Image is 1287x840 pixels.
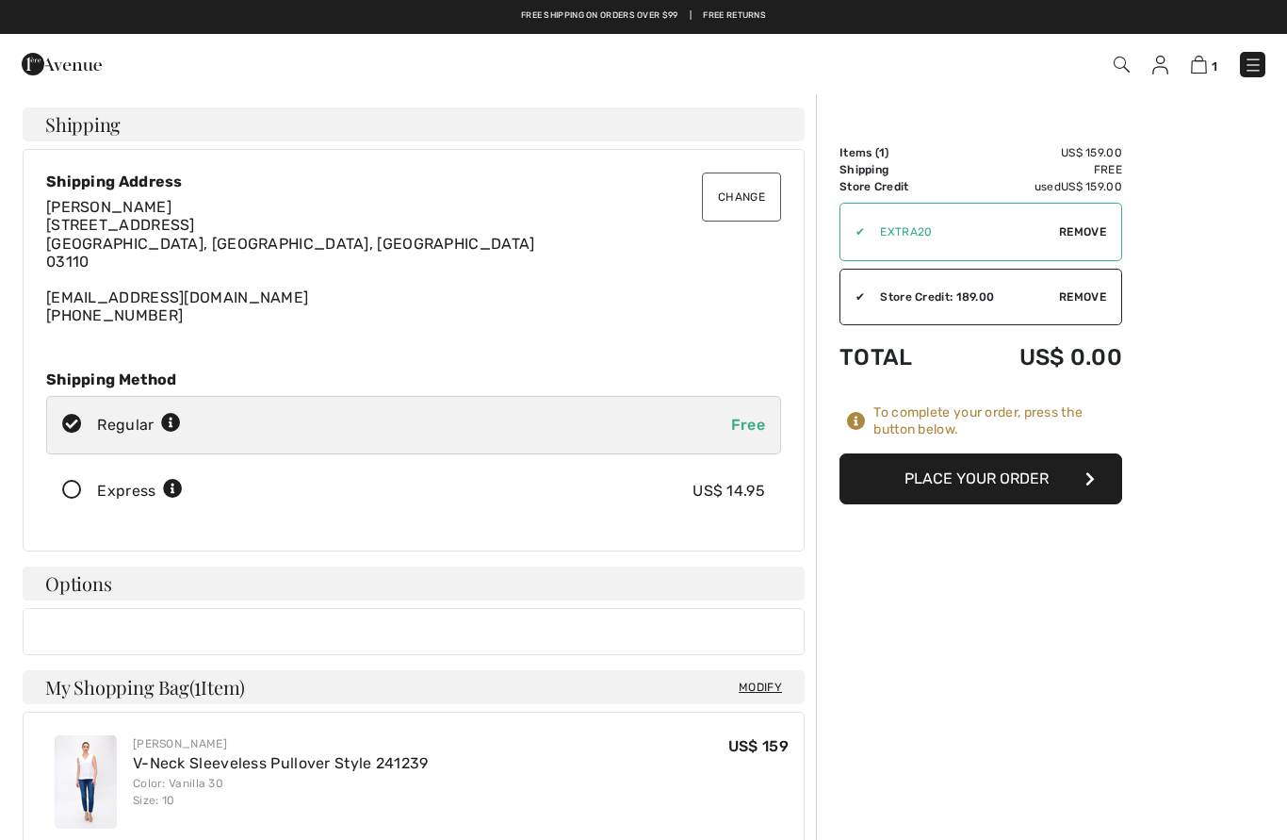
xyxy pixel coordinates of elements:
[45,115,121,134] span: Shipping
[956,325,1122,389] td: US$ 0.00
[702,173,781,222] button: Change
[23,670,805,704] h4: My Shopping Bag
[1114,57,1130,73] img: Search
[97,414,181,436] div: Regular
[1244,56,1263,74] img: Menu
[22,54,102,72] a: 1ère Avenue
[194,673,201,698] span: 1
[46,216,535,270] span: [STREET_ADDRESS] [GEOGRAPHIC_DATA], [GEOGRAPHIC_DATA], [GEOGRAPHIC_DATA] 03110
[1059,223,1106,240] span: Remove
[956,144,1122,161] td: US$ 159.00
[839,453,1122,504] button: Place Your Order
[956,161,1122,178] td: Free
[133,775,429,809] div: Color: Vanilla 30 Size: 10
[839,325,956,389] td: Total
[1191,56,1207,74] img: Shopping Bag
[840,288,865,305] div: ✔
[46,198,171,216] span: [PERSON_NAME]
[739,678,782,697] span: Modify
[46,371,781,388] div: Shipping Method
[690,9,692,23] span: |
[865,204,1059,260] input: Promo code
[1152,56,1168,74] img: My Info
[189,674,245,700] span: ( Item)
[1191,53,1217,75] a: 1
[23,567,805,601] h4: Options
[1061,180,1122,193] span: US$ 159.00
[879,146,885,159] span: 1
[703,9,766,23] a: Free Returns
[133,735,429,752] div: [PERSON_NAME]
[46,306,183,324] a: [PHONE_NUMBER]
[22,45,102,83] img: 1ère Avenue
[46,173,781,190] div: Shipping Address
[839,161,956,178] td: Shipping
[731,416,765,434] span: Free
[956,178,1122,195] td: used
[840,223,865,240] div: ✔
[728,737,789,755] span: US$ 159
[692,480,765,502] div: US$ 14.95
[97,480,183,502] div: Express
[1059,288,1106,305] span: Remove
[839,144,956,161] td: Items ( )
[521,9,678,23] a: Free shipping on orders over $99
[1212,59,1217,74] span: 1
[839,178,956,195] td: Store Credit
[55,735,117,829] img: V-Neck Sleeveless Pullover Style 241239
[865,288,1059,305] div: Store Credit: 189.00
[46,198,781,324] div: [EMAIL_ADDRESS][DOMAIN_NAME]
[873,404,1122,438] div: To complete your order, press the button below.
[133,754,429,772] a: V-Neck Sleeveless Pullover Style 241239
